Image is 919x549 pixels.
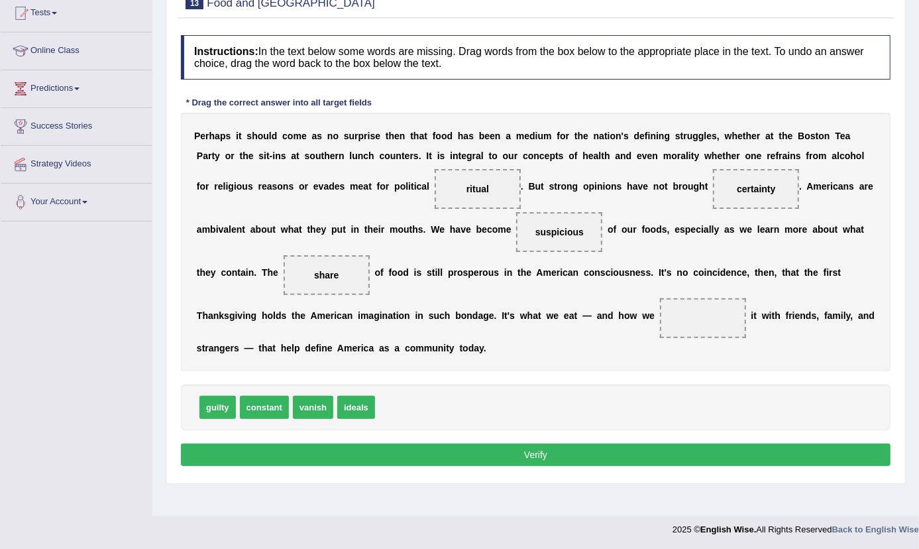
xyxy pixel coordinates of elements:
[832,524,919,534] strong: Back to English Wise
[583,181,589,192] b: o
[765,131,771,141] b: a
[529,131,535,141] b: d
[405,151,410,161] b: e
[437,151,440,161] b: i
[315,151,321,161] b: u
[200,181,206,192] b: o
[258,131,264,141] b: o
[203,151,208,161] b: a
[363,151,368,161] b: c
[419,151,421,161] b: .
[539,151,545,161] b: c
[339,151,345,161] b: n
[181,444,891,466] button: Verify
[368,151,374,161] b: h
[717,131,720,141] b: ,
[440,151,445,161] b: s
[835,131,840,141] b: T
[665,131,671,141] b: g
[608,131,610,141] b: i
[447,131,453,141] b: d
[312,131,317,141] b: a
[433,131,436,141] b: f
[683,131,686,141] b: r
[543,131,551,141] b: m
[463,131,468,141] b: a
[246,131,252,141] b: s
[317,131,322,141] b: s
[421,181,427,192] b: a
[648,131,651,141] b: i
[626,151,632,161] b: d
[698,131,704,141] b: g
[549,181,555,192] b: s
[291,151,296,161] b: a
[687,131,693,141] b: u
[1,184,152,217] a: Your Account
[333,131,339,141] b: o
[818,131,824,141] b: o
[194,46,258,57] b: Instructions:
[680,131,684,141] b: t
[779,151,782,161] b: r
[258,151,264,161] b: s
[435,169,521,209] span: Drop target
[262,181,267,192] b: e
[248,181,253,192] b: s
[248,151,254,161] b: e
[568,151,574,161] b: o
[555,151,559,161] b: t
[574,131,578,141] b: t
[523,151,528,161] b: c
[402,151,405,161] b: t
[745,151,751,161] b: o
[340,181,345,192] b: s
[856,151,862,161] b: o
[671,151,677,161] b: o
[675,131,680,141] b: s
[622,131,623,141] b: '
[490,131,495,141] b: e
[688,151,691,161] b: i
[594,131,600,141] b: n
[272,131,278,141] b: d
[832,151,838,161] b: a
[413,151,419,161] b: s
[435,131,441,141] b: o
[704,151,712,161] b: w
[572,181,578,192] b: g
[634,131,640,141] b: d
[503,151,509,161] b: o
[377,181,380,192] b: f
[840,131,845,141] b: e
[218,181,223,192] b: e
[726,151,731,161] b: h
[305,151,310,161] b: s
[731,151,737,161] b: e
[1,108,152,141] a: Success Stories
[659,131,665,141] b: n
[845,131,851,141] b: a
[335,181,340,192] b: e
[205,131,209,141] b: r
[663,151,671,161] b: m
[736,151,739,161] b: r
[818,151,826,161] b: m
[194,131,200,141] b: P
[692,131,698,141] b: g
[263,131,269,141] b: u
[528,151,534,161] b: o
[319,181,324,192] b: v
[240,151,243,161] b: t
[228,181,234,192] b: g
[380,151,385,161] b: c
[301,131,307,141] b: e
[215,131,220,141] b: a
[783,151,788,161] b: a
[324,151,330,161] b: h
[583,131,588,141] b: e
[737,131,743,141] b: e
[813,151,819,161] b: o
[384,151,390,161] b: o
[594,181,597,192] b: i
